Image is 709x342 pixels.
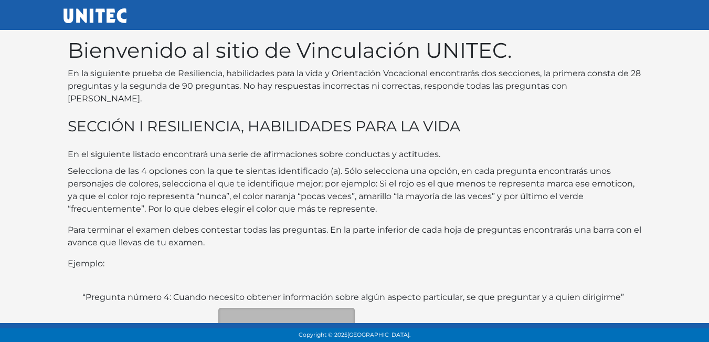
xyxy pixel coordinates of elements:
[68,67,642,105] p: En la siguiente prueba de Resiliencia, habilidades para la vida y Orientación Vocacional encontra...
[68,38,642,63] h1: Bienvenido al sitio de Vinculación UNITEC.
[82,291,624,304] label: “Pregunta número 4: Cuando necesito obtener información sobre algún aspecto particular, se que pr...
[64,8,126,23] img: UNITEC
[68,165,642,215] p: Selecciona de las 4 opciones con la que te sientas identificado (a). Sólo selecciona una opción, ...
[68,148,642,161] p: En el siguiente listado encontrará una serie de afirmaciones sobre conductas y actitudes.
[347,331,410,338] span: [GEOGRAPHIC_DATA].
[68,118,642,136] h3: SECCIÓN I RESILIENCIA, HABILIDADES PARA LA VIDA
[68,224,642,249] p: Para terminar el examen debes contestar todas las preguntas. En la parte inferior de cada hoja de...
[68,257,642,270] p: Ejemplo:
